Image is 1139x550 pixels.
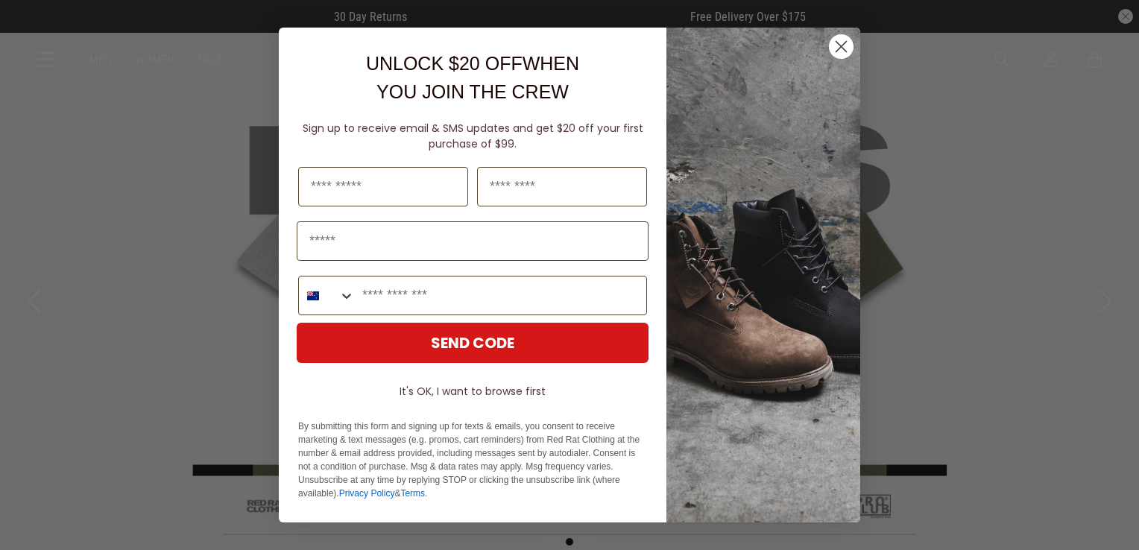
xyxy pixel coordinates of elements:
[297,221,649,261] input: Email
[366,53,523,74] span: UNLOCK $20 OFF
[298,420,647,500] p: By submitting this form and signing up for texts & emails, you consent to receive marketing & tex...
[307,290,319,302] img: New Zealand
[666,28,860,522] img: f7662613-148e-4c88-9575-6c6b5b55a647.jpeg
[339,488,395,499] a: Privacy Policy
[298,167,468,206] input: First Name
[376,81,569,102] span: YOU JOIN THE CREW
[12,6,57,51] button: Open LiveChat chat widget
[303,121,643,151] span: Sign up to receive email & SMS updates and get $20 off your first purchase of $99.
[828,34,854,60] button: Close dialog
[523,53,579,74] span: WHEN
[297,323,649,363] button: SEND CODE
[400,488,425,499] a: Terms
[299,276,355,314] button: Search Countries
[297,378,649,405] button: It's OK, I want to browse first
